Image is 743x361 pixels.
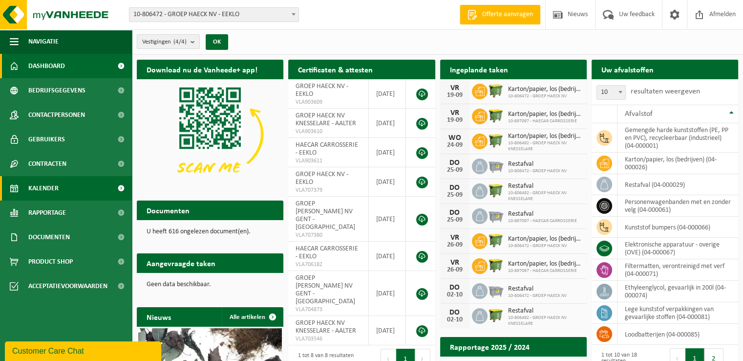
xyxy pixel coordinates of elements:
[137,34,200,49] button: Vestigingen(4/4)
[445,142,465,149] div: 24-09
[488,132,504,149] img: WB-1100-HPE-GN-50
[596,85,626,100] span: 10
[508,293,567,299] span: 10-806472 - GROEP HAECK NV
[28,103,85,127] span: Contactpersonen
[369,271,406,316] td: [DATE]
[488,207,504,224] img: WB-2500-GAL-GY-01
[445,292,465,298] div: 02-10
[296,141,358,157] span: HAECAR CARROSSERIE - EEKLO
[508,160,567,168] span: Restafval
[445,184,465,192] div: DO
[296,231,361,239] span: VLA707380
[508,307,582,315] span: Restafval
[369,242,406,271] td: [DATE]
[508,93,582,99] span: 10-806472 - GROEP HAECK NV
[369,79,406,109] td: [DATE]
[488,82,504,99] img: WB-1100-HPE-GN-51
[296,157,361,165] span: VLA903611
[617,259,738,281] td: filtermatten, verontreinigd met verf (04-000071)
[28,29,59,54] span: Navigatie
[617,281,738,302] td: ethyleenglycol, gevaarlijk in 200l (04-000074)
[508,111,582,118] span: Karton/papier, los (bedrijven)
[445,84,465,92] div: VR
[28,176,59,201] span: Kalender
[445,192,465,199] div: 25-09
[617,195,738,217] td: personenwagenbanden met en zonder velg (04-000061)
[296,83,348,98] span: GROEP HAECK NV - EEKLO
[488,157,504,174] img: WB-2500-GAL-GY-04
[508,243,582,249] span: 10-806472 - GROEP HAECK NV
[488,107,504,124] img: WB-1100-HPE-GN-50
[206,34,228,50] button: OK
[592,60,663,79] h2: Uw afvalstoffen
[445,117,465,124] div: 19-09
[137,79,283,189] img: Download de VHEPlus App
[488,182,504,199] img: WB-1100-HPE-GN-50
[445,159,465,167] div: DO
[28,225,70,249] span: Documenten
[147,281,274,288] p: Geen data beschikbaar.
[296,186,361,194] span: VLA707379
[296,98,361,106] span: VLA903609
[445,217,465,224] div: 25-09
[296,112,356,127] span: GROEP HAECK NV KNESSELARE - AALTER
[508,140,582,152] span: 10-806492 - GROEP HAECK NV KNESSELARE
[508,182,582,190] span: Restafval
[445,234,465,242] div: VR
[369,197,406,242] td: [DATE]
[137,307,181,326] h2: Nieuws
[460,5,540,24] a: Offerte aanvragen
[508,218,577,224] span: 10-897097 - HAECAR CARROSSERIE
[28,152,66,176] span: Contracten
[296,306,361,314] span: VLA704873
[488,282,504,298] img: WB-2500-GAL-GY-04
[28,127,65,152] span: Gebruikers
[296,200,355,231] span: GROEP [PERSON_NAME] NV GENT - [GEOGRAPHIC_DATA]
[28,54,65,78] span: Dashboard
[369,109,406,138] td: [DATE]
[508,118,582,124] span: 10-897097 - HAECAR CARROSSERIE
[288,60,382,79] h2: Certificaten & attesten
[369,316,406,345] td: [DATE]
[631,88,700,95] label: resultaten weergeven
[137,201,199,220] h2: Documenten
[142,35,187,49] span: Vestigingen
[617,153,738,174] td: karton/papier, los (bedrijven) (04-000026)
[445,267,465,273] div: 26-09
[508,210,577,218] span: Restafval
[508,168,567,174] span: 10-806472 - GROEP HAECK NV
[488,257,504,273] img: WB-1100-HPE-GN-50
[296,261,361,269] span: VLA706182
[597,86,625,99] span: 10
[445,109,465,117] div: VR
[625,110,653,118] span: Afvalstof
[508,260,582,268] span: Karton/papier, los (bedrijven)
[445,316,465,323] div: 02-10
[296,319,356,335] span: GROEP HAECK NV KNESSELARE - AALTER
[617,123,738,153] td: gemengde harde kunststoffen (PE, PP en PVC), recycleerbaar (industrieel) (04-000001)
[445,259,465,267] div: VR
[617,174,738,195] td: restafval (04-000029)
[488,307,504,323] img: WB-1100-HPE-GN-50
[28,274,107,298] span: Acceptatievoorwaarden
[508,235,582,243] span: Karton/papier, los (bedrijven)
[222,307,282,327] a: Alle artikelen
[445,167,465,174] div: 25-09
[296,128,361,135] span: VLA903610
[28,249,73,274] span: Product Shop
[508,315,582,327] span: 10-806492 - GROEP HAECK NV KNESSELARE
[445,209,465,217] div: DO
[369,138,406,167] td: [DATE]
[137,60,267,79] h2: Download nu de Vanheede+ app!
[296,245,358,260] span: HAECAR CARROSSERIE - EEKLO
[617,238,738,259] td: elektronische apparatuur - overige (OVE) (04-000067)
[369,167,406,197] td: [DATE]
[480,10,535,20] span: Offerte aanvragen
[296,171,348,186] span: GROEP HAECK NV - EEKLO
[508,268,582,274] span: 10-897097 - HAECAR CARROSSERIE
[5,339,163,361] iframe: chat widget
[445,242,465,248] div: 26-09
[617,302,738,324] td: lege kunststof verpakkingen van gevaarlijke stoffen (04-000081)
[617,217,738,238] td: kunststof bumpers (04-000066)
